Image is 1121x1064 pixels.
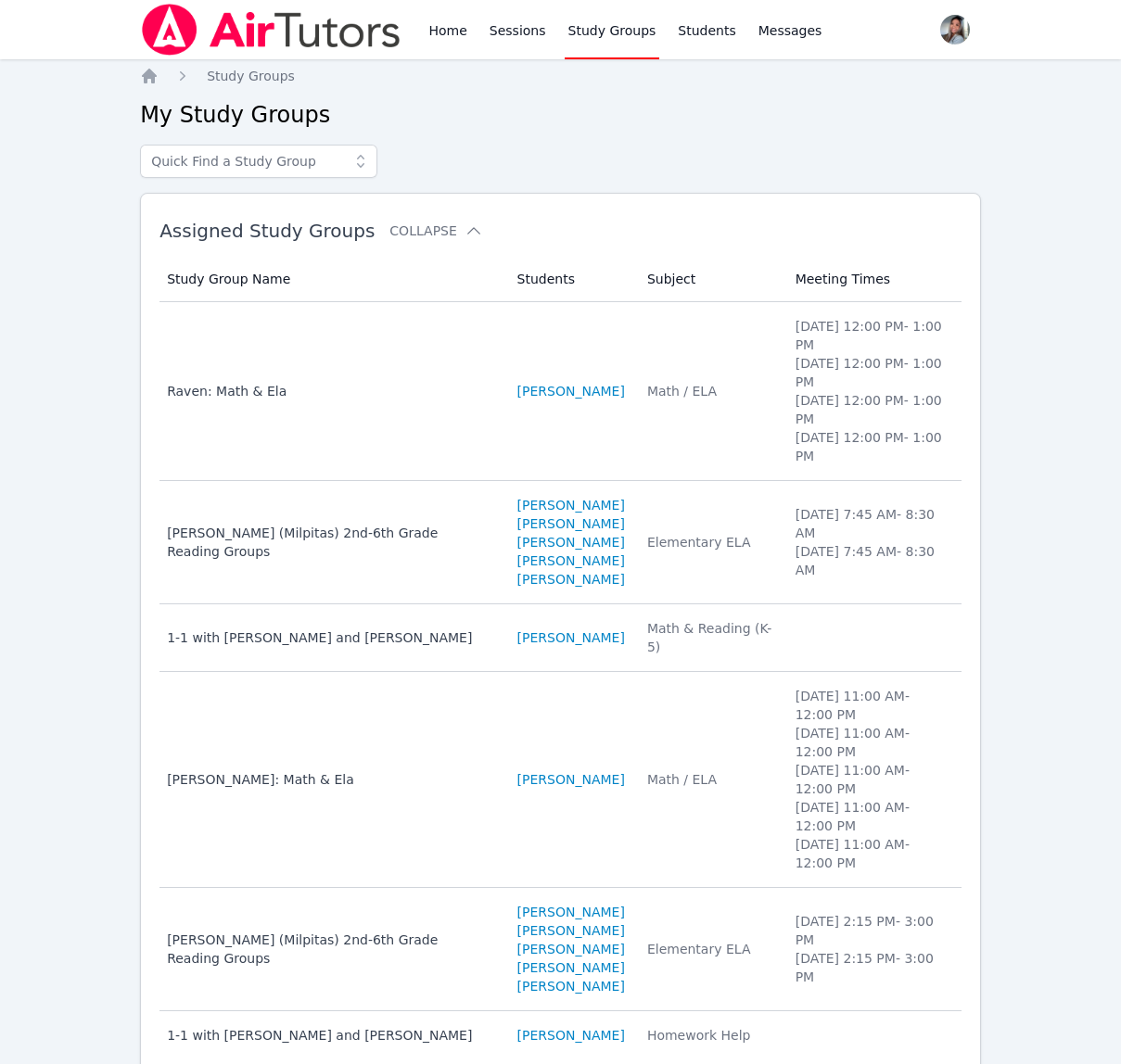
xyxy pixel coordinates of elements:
[517,382,625,400] a: [PERSON_NAME]
[784,257,962,302] th: Meeting Times
[796,761,950,798] li: [DATE] 11:00 AM - 12:00 PM
[140,145,377,178] input: Quick Find a Study Group
[517,770,625,789] a: [PERSON_NAME]
[517,1026,625,1045] a: [PERSON_NAME]
[517,628,625,647] a: [PERSON_NAME]
[207,69,295,83] span: Study Groups
[159,220,375,242] span: Assigned Study Groups
[207,67,295,85] a: Study Groups
[167,1026,494,1045] div: 1-1 with [PERSON_NAME] and [PERSON_NAME]
[796,949,950,986] li: [DATE] 2:15 PM - 3:00 PM
[517,903,625,921] a: [PERSON_NAME]
[647,940,773,958] div: Elementary ELA
[159,257,505,302] th: Study Group Name
[796,798,950,835] li: [DATE] 11:00 AM - 12:00 PM
[517,514,625,533] a: [PERSON_NAME]
[159,1011,962,1059] tr: 1-1 with [PERSON_NAME] and [PERSON_NAME][PERSON_NAME]Homework Help
[647,1026,773,1045] div: Homework Help
[647,619,773,656] div: Math & Reading (K-5)
[647,770,773,789] div: Math / ELA
[159,672,962,888] tr: [PERSON_NAME]: Math & Ela[PERSON_NAME]Math / ELA[DATE] 11:00 AM- 12:00 PM[DATE] 11:00 AM- 12:00 P...
[517,551,625,570] a: [PERSON_NAME]
[140,67,981,85] nav: Breadcrumb
[647,382,773,400] div: Math / ELA
[796,687,950,724] li: [DATE] 11:00 AM - 12:00 PM
[167,524,494,561] div: [PERSON_NAME] (Milpitas) 2nd-6th Grade Reading Groups
[167,382,494,400] div: Raven: Math & Ela
[517,921,625,940] a: [PERSON_NAME]
[159,481,962,604] tr: [PERSON_NAME] (Milpitas) 2nd-6th Grade Reading Groups[PERSON_NAME][PERSON_NAME][PERSON_NAME][PERS...
[796,391,950,428] li: [DATE] 12:00 PM - 1:00 PM
[796,912,950,949] li: [DATE] 2:15 PM - 3:00 PM
[517,533,625,551] a: [PERSON_NAME]
[796,724,950,761] li: [DATE] 11:00 AM - 12:00 PM
[159,888,962,1011] tr: [PERSON_NAME] (Milpitas) 2nd-6th Grade Reading Groups[PERSON_NAME][PERSON_NAME][PERSON_NAME][PERS...
[796,428,950,465] li: [DATE] 12:00 PM - 1:00 PM
[796,542,950,579] li: [DATE] 7:45 AM - 8:30 AM
[796,505,950,542] li: [DATE] 7:45 AM - 8:30 AM
[167,770,494,789] div: [PERSON_NAME]: Math & Ela
[517,940,625,958] a: [PERSON_NAME]
[647,533,773,551] div: Elementary ELA
[796,835,950,872] li: [DATE] 11:00 AM - 12:00 PM
[636,257,784,302] th: Subject
[758,21,822,40] span: Messages
[140,100,981,130] h2: My Study Groups
[506,257,636,302] th: Students
[159,604,962,672] tr: 1-1 with [PERSON_NAME] and [PERSON_NAME][PERSON_NAME]Math & Reading (K-5)
[167,931,494,968] div: [PERSON_NAME] (Milpitas) 2nd-6th Grade Reading Groups
[796,317,950,354] li: [DATE] 12:00 PM - 1:00 PM
[517,958,625,977] a: [PERSON_NAME]
[517,570,625,589] a: [PERSON_NAME]
[796,354,950,391] li: [DATE] 12:00 PM - 1:00 PM
[167,628,494,647] div: 1-1 with [PERSON_NAME] and [PERSON_NAME]
[159,302,962,481] tr: Raven: Math & Ela[PERSON_NAME]Math / ELA[DATE] 12:00 PM- 1:00 PM[DATE] 12:00 PM- 1:00 PM[DATE] 12...
[517,496,625,514] a: [PERSON_NAME]
[389,222,482,240] button: Collapse
[517,977,625,995] a: [PERSON_NAME]
[140,4,402,56] img: Air Tutors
